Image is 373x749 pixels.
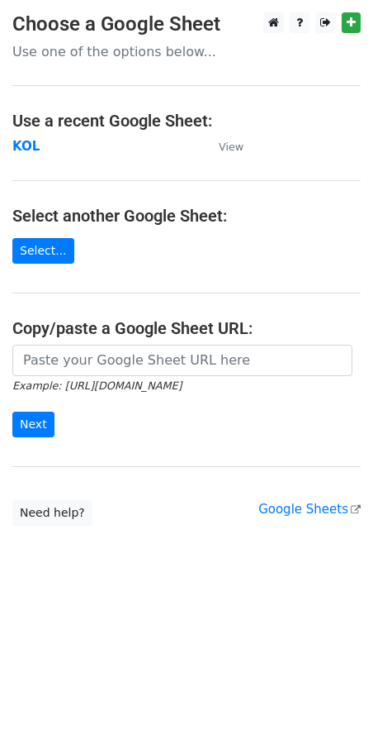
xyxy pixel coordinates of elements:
a: Need help? [12,500,92,526]
p: Use one of the options below... [12,43,361,60]
h4: Select another Google Sheet: [12,206,361,226]
a: Select... [12,238,74,264]
h3: Choose a Google Sheet [12,12,361,36]
small: Example: [URL][DOMAIN_NAME] [12,379,182,392]
small: View [219,141,243,153]
input: Next [12,412,54,437]
a: KOL [12,139,40,154]
a: View [202,139,243,154]
h4: Copy/paste a Google Sheet URL: [12,318,361,338]
a: Google Sheets [258,502,361,517]
h4: Use a recent Google Sheet: [12,111,361,131]
input: Paste your Google Sheet URL here [12,345,352,376]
